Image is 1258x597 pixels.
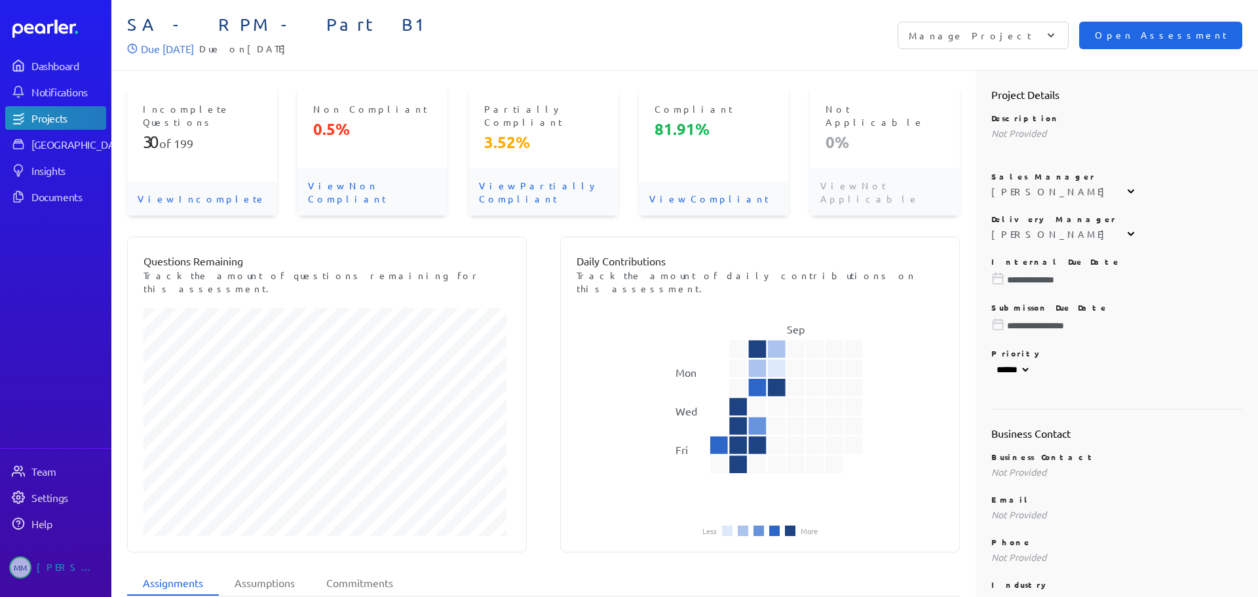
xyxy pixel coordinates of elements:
p: 0.5% [313,119,432,140]
span: Not Provided [991,127,1046,139]
input: Please choose a due date [991,319,1243,332]
p: Submisson Due Date [991,302,1243,313]
p: Priority [991,348,1243,358]
p: Phone [991,537,1243,547]
p: View Not Applicable [810,168,960,216]
div: Help [31,517,105,530]
li: Assignments [127,571,219,596]
p: Business Contact [991,452,1243,462]
span: 199 [174,136,193,150]
p: Sales Manager [991,171,1243,182]
span: 30 [143,132,159,152]
p: Compliant [655,102,773,115]
p: Partially Compliant [484,102,603,128]
p: 81.91% [655,119,773,140]
h2: Project Details [991,87,1243,102]
text: Fri [675,443,687,456]
div: Settings [31,491,105,504]
a: Help [5,512,106,535]
p: 3.52% [484,132,603,153]
a: Projects [5,106,106,130]
span: Due on [DATE] [199,41,292,56]
p: Description [991,113,1243,123]
div: Documents [31,190,105,203]
p: Due [DATE] [141,41,194,56]
p: Not Applicable [826,102,944,128]
p: View Partially Compliant [468,168,619,216]
a: Team [5,459,106,483]
p: Internal Due Date [991,256,1243,267]
a: Insights [5,159,106,182]
span: Not Provided [991,551,1046,563]
p: Industry [991,579,1243,590]
div: Dashboard [31,59,105,72]
a: Settings [5,486,106,509]
p: View Incomplete [127,182,277,216]
div: [PERSON_NAME] [991,227,1111,241]
li: More [801,527,818,535]
div: [PERSON_NAME] [991,185,1111,198]
li: Less [702,527,717,535]
p: Track the amount of daily contributions on this assessment. [577,269,943,295]
h2: Business Contact [991,425,1243,441]
text: Mon [675,366,696,379]
a: Dashboard [12,20,106,38]
span: Michelle Manuel [9,556,31,579]
p: of [143,132,261,153]
a: Documents [5,185,106,208]
text: Sep [787,322,805,336]
p: Email [991,494,1243,505]
div: Insights [31,164,105,177]
div: Notifications [31,85,105,98]
a: Dashboard [5,54,106,77]
span: Not Provided [991,509,1046,520]
p: Track the amount of questions remaining for this assessment. [143,269,510,295]
p: Manage Project [909,29,1031,42]
span: Not Provided [991,466,1046,478]
p: Questions Remaining [143,253,510,269]
a: [GEOGRAPHIC_DATA] [5,132,106,156]
a: MM[PERSON_NAME] [5,551,106,584]
button: Open Assessment [1079,22,1242,49]
div: [PERSON_NAME] [37,556,102,579]
li: Commitments [311,571,409,596]
text: Wed [675,404,696,417]
p: Incomplete Questions [143,102,261,128]
a: Notifications [5,80,106,104]
span: Open Assessment [1095,28,1227,43]
input: Please choose a due date [991,273,1243,286]
div: Team [31,465,105,478]
span: SA - RPM - Part B1 [127,14,685,35]
p: Daily Contributions [577,253,943,269]
p: Delivery Manager [991,214,1243,224]
p: View Compliant [639,182,789,216]
p: Non Compliant [313,102,432,115]
div: [GEOGRAPHIC_DATA] [31,138,129,151]
p: View Non Compliant [297,168,448,216]
p: 0% [826,132,944,153]
div: Projects [31,111,105,125]
li: Assumptions [219,571,311,596]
